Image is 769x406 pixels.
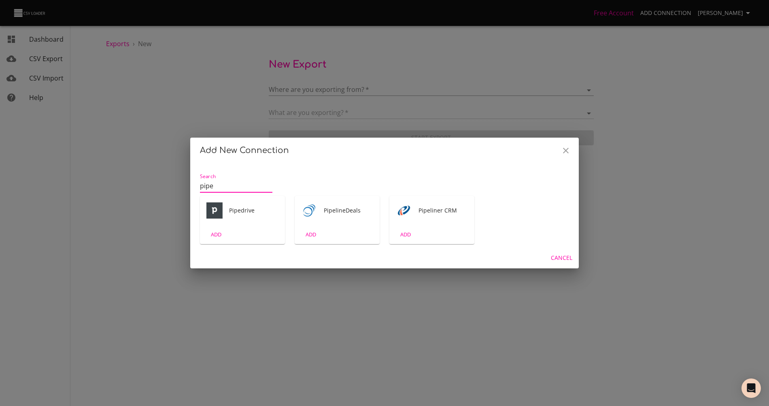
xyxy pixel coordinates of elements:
[298,228,324,241] button: ADD
[200,174,216,179] label: Search
[551,253,572,263] span: Cancel
[741,378,761,398] div: Open Intercom Messenger
[418,206,468,215] span: Pipeliner CRM
[556,141,576,160] button: Close
[300,230,322,239] span: ADD
[206,202,223,219] img: Pipedrive
[200,144,569,157] h2: Add New Connection
[324,206,373,215] span: PipelineDeals
[396,202,412,219] div: Tool
[393,228,418,241] button: ADD
[301,202,317,219] div: Tool
[301,202,317,219] img: PipelineDeals
[395,230,416,239] span: ADD
[203,228,229,241] button: ADD
[205,230,227,239] span: ADD
[396,202,412,219] img: Pipeliner CRM
[206,202,223,219] div: Tool
[548,251,576,266] button: Cancel
[229,206,278,215] span: Pipedrive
